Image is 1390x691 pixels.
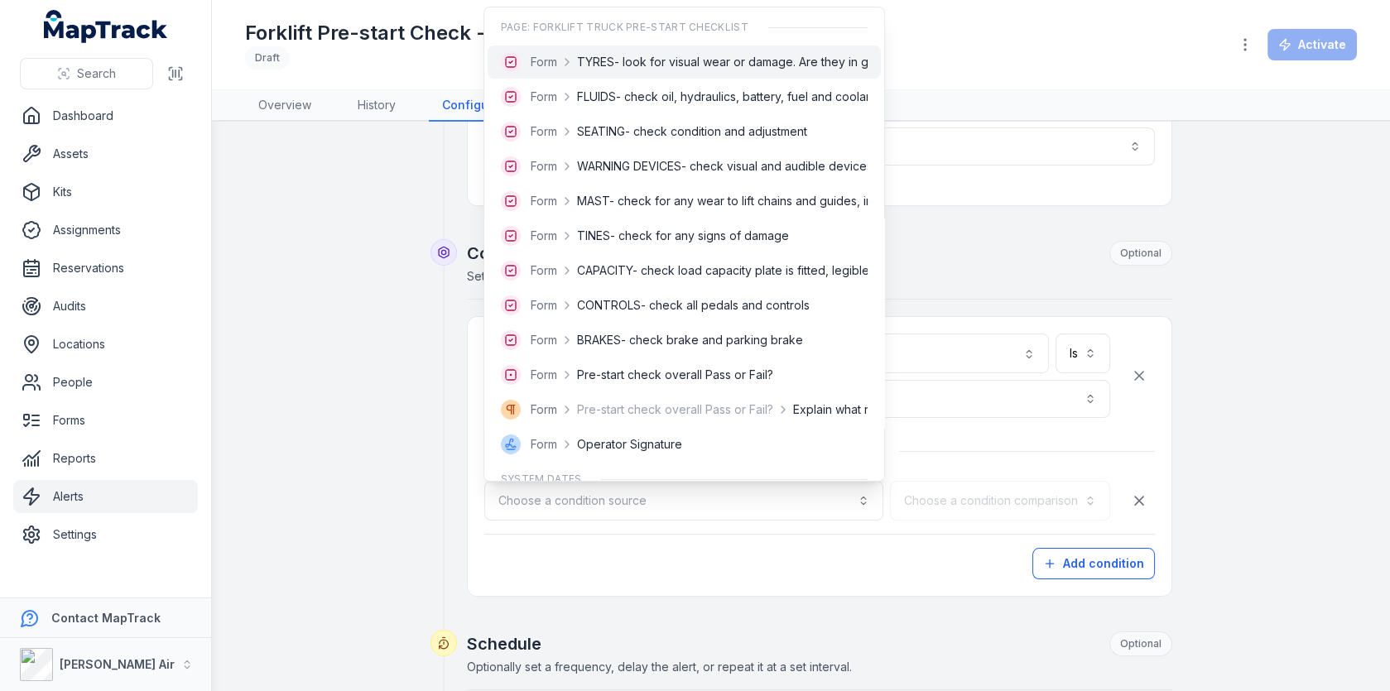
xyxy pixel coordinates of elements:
[577,193,1114,209] span: MAST- check for any wear to lift chains and guides, inspect hydraulic cylinders, look for any leaks
[577,367,773,383] span: Pre-start check overall Pass or Fail?
[577,436,682,453] span: Operator Signature
[484,481,883,521] button: Choose a condition source
[531,123,557,140] span: Form
[531,228,557,244] span: Form
[531,367,557,383] span: Form
[577,262,1109,279] span: CAPACITY- check load capacity plate is fitted, legible and appropriate for the forklift/attachments
[577,297,810,314] span: CONTROLS- check all pedals and controls
[531,193,557,209] span: Form
[488,463,881,496] div: System Dates
[577,89,878,105] span: FLUIDS- check oil, hydraulics, battery, fuel and coolant.
[577,54,950,70] span: TYRES- look for visual wear or damage. Are they in good condition?
[577,228,789,244] span: TINES- check for any signs of damage
[531,436,557,453] span: Form
[577,123,807,140] span: SEATING- check condition and adjustment
[531,158,557,175] span: Form
[531,401,557,418] span: Form
[531,262,557,279] span: Form
[577,332,803,348] span: BRAKES- check brake and parking brake
[531,54,557,70] span: Form
[531,297,557,314] span: Form
[577,158,1056,175] span: WARNING DEVICES- check visual and audible devices (strobe, horn, reversing beeper)
[577,401,773,418] span: Pre-start check overall Pass or Fail?
[531,89,557,105] span: Form
[483,7,885,482] div: Choose a condition source
[531,332,557,348] span: Form
[793,401,1169,418] span: Explain what risks and areas have been identified as requiring action
[488,11,881,44] div: Page: Forklift Truck Pre-Start Checklist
